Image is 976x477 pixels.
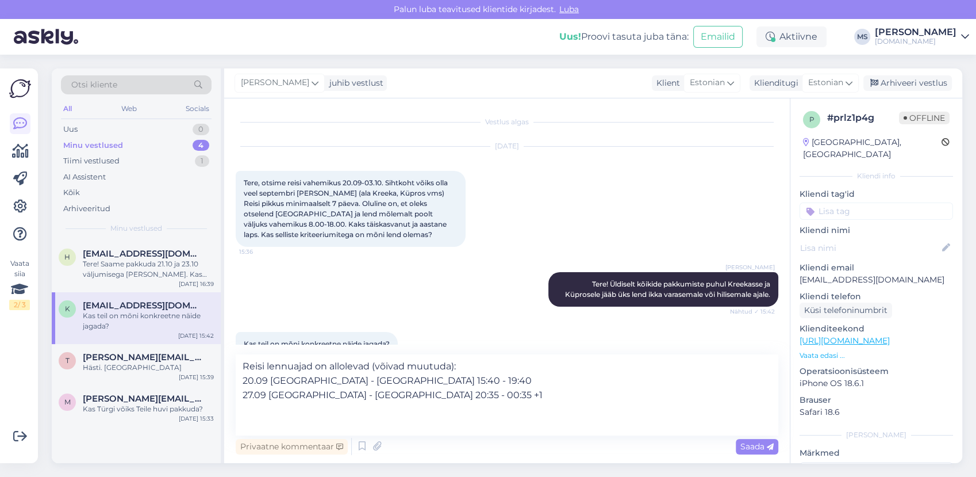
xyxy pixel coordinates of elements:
span: Luba [556,4,582,14]
input: Lisa tag [800,203,953,220]
a: [URL][DOMAIN_NAME] [800,335,890,346]
span: 15:36 [239,247,282,256]
div: [PERSON_NAME] [800,430,953,440]
p: Vaata edasi ... [800,350,953,361]
span: Minu vestlused [110,223,162,234]
div: 2 / 3 [9,300,30,310]
span: m [64,398,71,406]
div: Klient [652,77,680,89]
p: Kliendi email [800,262,953,274]
span: Nähtud ✓ 15:42 [730,307,775,316]
b: Uus! [559,31,581,42]
div: Proovi tasuta juba täna: [559,30,689,44]
span: taimi.lilloja@gmail.com [83,352,202,362]
input: Lisa nimi [800,242,940,254]
span: margot.kaar@gmail.com [83,394,202,404]
div: [DATE] 15:39 [179,373,214,381]
span: t [66,356,70,365]
div: Kõik [63,187,80,199]
span: [PERSON_NAME] [725,263,775,272]
span: Tere, otsime reisi vahemikus 20.09-03.10. Sihtkoht võiks olla veel septembri [PERSON_NAME] (ala K... [244,178,449,239]
span: karmenpiip@gmail.com [83,300,202,311]
div: Vestlus algas [236,117,778,127]
div: Minu vestlused [63,140,123,151]
div: Kliendi info [800,171,953,181]
div: Kas teil on mõni konkreetne näide jagada? [83,311,214,331]
span: Offline [899,112,950,124]
p: Operatsioonisüsteem [800,365,953,377]
p: Safari 18.6 [800,406,953,418]
div: Uus [63,124,78,135]
span: Estonian [808,77,843,89]
img: Askly Logo [9,78,31,100]
div: [PERSON_NAME] [875,28,956,37]
p: iPhone OS 18.6.1 [800,377,953,390]
div: # prlz1p4g [827,111,899,125]
button: Emailid [693,26,743,48]
div: Tere! Saame pakkuda 21.10 ja 23.10 väljumisega [PERSON_NAME]. Kas üks nendest kuupäevadest võiks ... [83,259,214,280]
span: p [809,115,814,124]
div: [DATE] 15:33 [179,414,214,423]
div: Socials [183,101,212,116]
a: [PERSON_NAME][DOMAIN_NAME] [875,28,969,46]
div: 0 [193,124,209,135]
span: k [65,304,70,313]
p: Brauser [800,394,953,406]
div: juhib vestlust [325,77,383,89]
p: Klienditeekond [800,323,953,335]
p: [EMAIL_ADDRESS][DOMAIN_NAME] [800,274,953,286]
div: [DOMAIN_NAME] [875,37,956,46]
p: Kliendi nimi [800,224,953,236]
span: helikompus@gmail.com [83,249,202,259]
p: Kliendi tag'id [800,188,953,200]
span: Estonian [690,77,725,89]
div: Vaata siia [9,258,30,310]
div: Arhiveeri vestlus [863,75,952,91]
p: Kliendi telefon [800,291,953,303]
div: 4 [193,140,209,151]
div: [DATE] 16:39 [179,280,214,288]
div: Küsi telefoninumbrit [800,303,892,318]
div: [DATE] 15:42 [178,331,214,340]
div: 1 [195,155,209,167]
div: Klienditugi [750,77,798,89]
span: Saada [740,441,774,452]
div: All [61,101,74,116]
div: Hästi. [GEOGRAPHIC_DATA] [83,362,214,373]
div: Kas Türgi võiks Teile huvi pakkuda? [83,404,214,414]
div: Tiimi vestlused [63,155,120,167]
div: [GEOGRAPHIC_DATA], [GEOGRAPHIC_DATA] [803,136,942,161]
span: Otsi kliente [71,79,117,91]
div: Web [119,101,139,116]
span: Kas teil on mõni konkreetne näide jagada? [244,339,390,348]
div: Privaatne kommentaar [236,439,348,455]
div: Arhiveeritud [63,203,110,215]
span: Tere! Üldiselt kõikide pakkumiste puhul Kreekasse ja Küprosele jääb üks lend ikka varasemale või ... [565,280,772,299]
span: h [64,253,70,261]
div: Aktiivne [756,26,827,47]
div: [DATE] [236,141,778,151]
span: [PERSON_NAME] [241,77,309,89]
div: MS [854,29,870,45]
textarea: Reisi lennuajad on allolevad (võivad muutuda): 20.09 [GEOGRAPHIC_DATA] - [GEOGRAPHIC_DATA] 15:40 ... [236,354,778,436]
div: AI Assistent [63,171,106,183]
p: Märkmed [800,447,953,459]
